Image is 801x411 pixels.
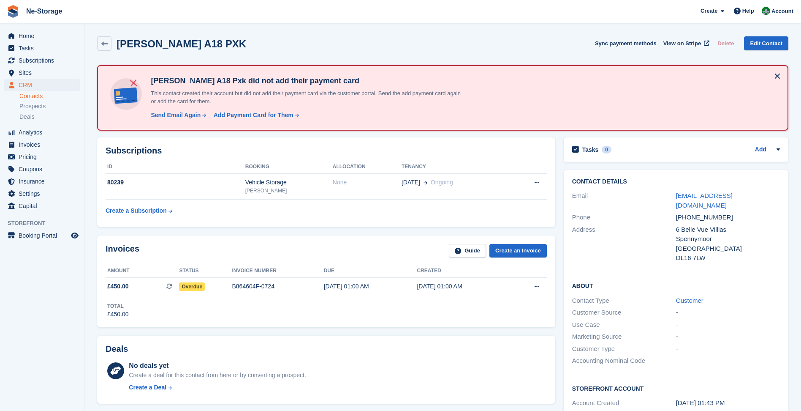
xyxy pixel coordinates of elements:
[4,230,80,241] a: menu
[676,344,780,354] div: -
[232,282,324,291] div: B864604F-0724
[129,383,166,392] div: Create a Deal
[19,79,69,91] span: CRM
[572,308,676,318] div: Customer Source
[19,92,80,100] a: Contacts
[572,225,676,263] div: Address
[417,264,510,278] th: Created
[402,178,420,187] span: [DATE]
[4,151,80,163] a: menu
[106,244,139,258] h2: Invoices
[245,178,333,187] div: Vehicle Storage
[232,264,324,278] th: Invoice number
[214,111,293,120] div: Add Payment Card for Them
[4,55,80,66] a: menu
[602,146,611,153] div: 0
[572,332,676,342] div: Marketing Source
[245,187,333,195] div: [PERSON_NAME]
[106,344,128,354] h2: Deals
[129,371,306,380] div: Create a deal for this contact from here or by converting a prospect.
[19,55,69,66] span: Subscriptions
[4,188,80,200] a: menu
[744,36,788,50] a: Edit Contact
[19,42,69,54] span: Tasks
[4,126,80,138] a: menu
[147,76,464,86] h4: [PERSON_NAME] A18 Pxk did not add their payment card
[771,7,793,16] span: Account
[449,244,486,258] a: Guide
[572,296,676,306] div: Contact Type
[106,264,179,278] th: Amount
[106,203,172,219] a: Create a Subscription
[572,398,676,408] div: Account Created
[676,192,733,209] a: [EMAIL_ADDRESS][DOMAIN_NAME]
[4,79,80,91] a: menu
[676,253,780,263] div: DL16 7LW
[595,36,657,50] button: Sync payment methods
[19,102,46,110] span: Prospects
[755,145,766,155] a: Add
[179,282,205,291] span: Overdue
[676,320,780,330] div: -
[19,67,69,79] span: Sites
[19,126,69,138] span: Analytics
[106,160,245,174] th: ID
[663,39,701,48] span: View on Stripe
[19,151,69,163] span: Pricing
[676,213,780,222] div: [PHONE_NUMBER]
[19,230,69,241] span: Booking Portal
[676,225,780,235] div: 6 Belle Vue Villias
[4,139,80,151] a: menu
[4,30,80,42] a: menu
[19,139,69,151] span: Invoices
[762,7,770,15] img: Charlotte Nesbitt
[108,76,144,112] img: no-card-linked-e7822e413c904bf8b177c4d89f31251c4716f9871600ec3ca5bfc59e148c83f4.svg
[572,178,780,185] h2: Contact Details
[19,102,80,111] a: Prospects
[19,163,69,175] span: Coupons
[106,146,547,156] h2: Subscriptions
[107,302,129,310] div: Total
[19,188,69,200] span: Settings
[572,191,676,210] div: Email
[7,5,19,18] img: stora-icon-8386f47178a22dfd0bd8f6a31ec36ba5ce8667c1dd55bd0f319d3a0aa187defe.svg
[489,244,547,258] a: Create an Invoice
[147,89,464,106] p: This contact created their account but did not add their payment card via the customer portal. Se...
[19,30,69,42] span: Home
[572,384,780,392] h2: Storefront Account
[19,200,69,212] span: Capital
[107,282,129,291] span: £450.00
[572,281,780,290] h2: About
[742,7,754,15] span: Help
[4,163,80,175] a: menu
[70,230,80,241] a: Preview store
[179,264,232,278] th: Status
[151,111,201,120] div: Send Email Again
[676,308,780,318] div: -
[19,112,80,121] a: Deals
[106,178,245,187] div: 80239
[245,160,333,174] th: Booking
[324,264,417,278] th: Due
[676,244,780,254] div: [GEOGRAPHIC_DATA]
[106,206,167,215] div: Create a Subscription
[660,36,711,50] a: View on Stripe
[129,361,306,371] div: No deals yet
[701,7,717,15] span: Create
[19,113,35,121] span: Deals
[324,282,417,291] div: [DATE] 01:00 AM
[417,282,510,291] div: [DATE] 01:00 AM
[714,36,737,50] button: Delete
[582,146,599,153] h2: Tasks
[402,160,510,174] th: Tenancy
[4,42,80,54] a: menu
[107,310,129,319] div: £450.00
[572,213,676,222] div: Phone
[129,383,306,392] a: Create a Deal
[19,175,69,187] span: Insurance
[572,356,676,366] div: Accounting Nominal Code
[210,111,300,120] a: Add Payment Card for Them
[676,234,780,244] div: Spennymoor
[333,178,402,187] div: None
[333,160,402,174] th: Allocation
